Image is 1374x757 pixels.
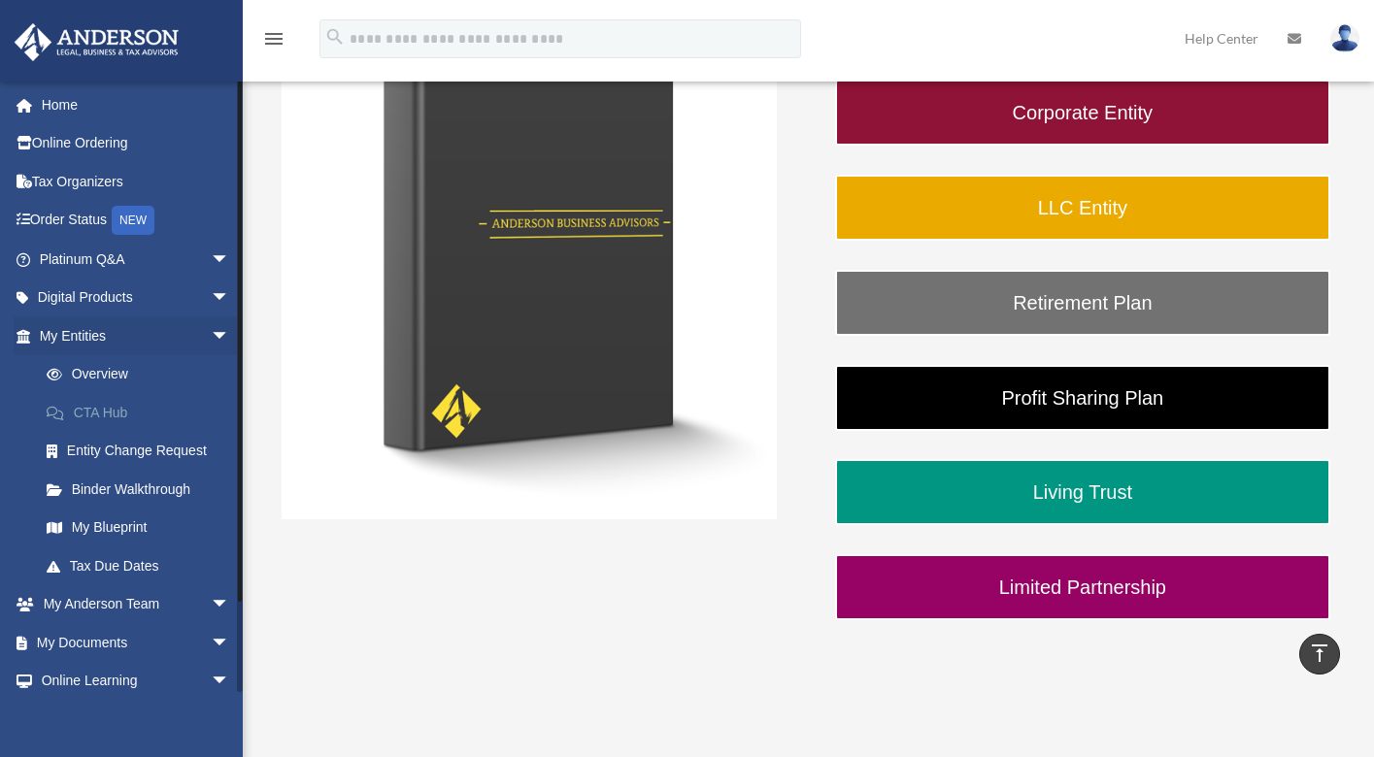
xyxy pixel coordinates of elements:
a: menu [262,34,285,50]
a: Tax Organizers [14,162,259,201]
a: Binder Walkthrough [27,470,250,509]
div: NEW [112,206,154,235]
span: arrow_drop_down [211,316,250,356]
i: search [324,26,346,48]
a: Tax Due Dates [27,546,259,585]
span: arrow_drop_down [211,279,250,318]
a: Online Learningarrow_drop_down [14,662,259,701]
a: Corporate Entity [835,80,1330,146]
a: Online Ordering [14,124,259,163]
a: Limited Partnership [835,554,1330,620]
a: Home [14,85,259,124]
a: Overview [27,355,259,394]
a: My Documentsarrow_drop_down [14,623,259,662]
i: menu [262,27,285,50]
a: Platinum Q&Aarrow_drop_down [14,240,259,279]
a: Living Trust [835,459,1330,525]
a: Profit Sharing Plan [835,365,1330,431]
a: LLC Entity [835,175,1330,241]
i: vertical_align_top [1308,642,1331,665]
img: Anderson Advisors Platinum Portal [9,23,184,61]
a: Order StatusNEW [14,201,259,241]
a: Retirement Plan [835,270,1330,336]
span: arrow_drop_down [211,240,250,280]
a: My Entitiesarrow_drop_down [14,316,259,355]
span: arrow_drop_down [211,623,250,663]
img: User Pic [1330,24,1359,52]
span: arrow_drop_down [211,662,250,702]
a: CTA Hub [27,393,259,432]
a: Entity Change Request [27,432,259,471]
a: Digital Productsarrow_drop_down [14,279,259,317]
span: arrow_drop_down [211,585,250,625]
a: vertical_align_top [1299,634,1340,675]
a: My Blueprint [27,509,259,547]
a: My Anderson Teamarrow_drop_down [14,585,259,624]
